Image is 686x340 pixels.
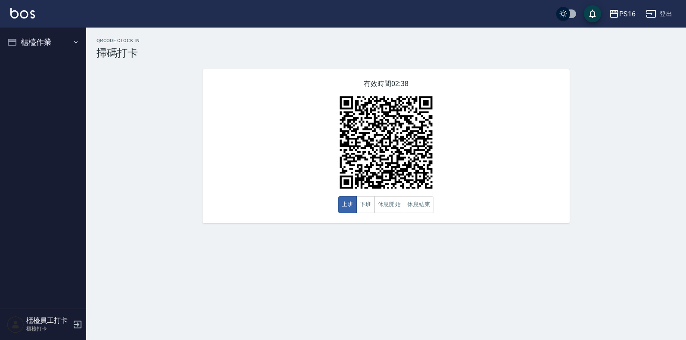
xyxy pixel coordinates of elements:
img: Person [7,316,24,333]
button: 休息結束 [404,196,434,213]
div: PS16 [619,9,636,19]
button: save [584,5,601,22]
h3: 掃碼打卡 [97,47,676,59]
h5: 櫃檯員工打卡 [26,316,70,325]
button: 上班 [338,196,357,213]
button: PS16 [605,5,639,23]
div: 有效時間 02:38 [203,69,570,223]
button: 下班 [356,196,375,213]
button: 櫃檯作業 [3,31,83,53]
button: 休息開始 [374,196,405,213]
button: 登出 [642,6,676,22]
p: 櫃檯打卡 [26,325,70,333]
img: Logo [10,8,35,19]
h2: QRcode Clock In [97,38,676,43]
